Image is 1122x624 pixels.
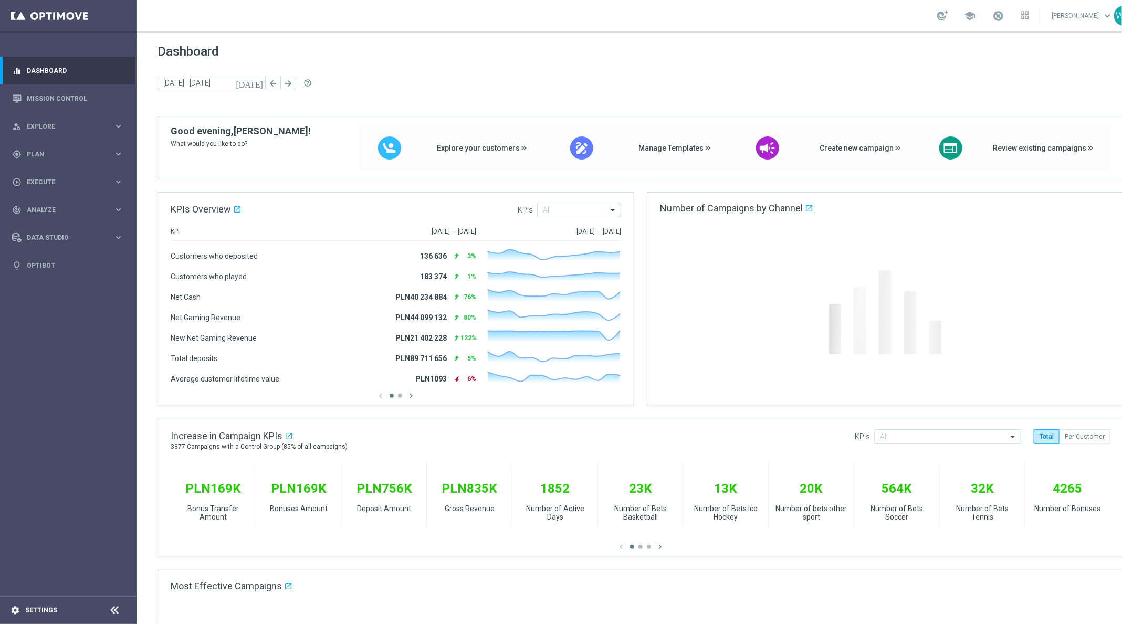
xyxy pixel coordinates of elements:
[27,251,123,279] a: Optibot
[12,233,113,242] div: Data Studio
[12,150,124,158] button: gps_fixed Plan keyboard_arrow_right
[12,234,124,242] button: Data Studio keyboard_arrow_right
[27,207,113,213] span: Analyze
[27,57,123,84] a: Dashboard
[27,151,113,157] span: Plan
[12,122,124,131] button: person_search Explore keyboard_arrow_right
[964,10,976,22] span: school
[12,251,123,279] div: Optibot
[12,57,123,84] div: Dashboard
[12,84,123,112] div: Mission Control
[25,607,57,614] a: Settings
[27,235,113,241] span: Data Studio
[27,84,123,112] a: Mission Control
[1102,10,1113,22] span: keyboard_arrow_down
[12,205,113,215] div: Analyze
[12,261,124,270] button: lightbulb Optibot
[12,205,22,215] i: track_changes
[113,232,123,242] i: keyboard_arrow_right
[12,178,124,186] button: play_circle_outline Execute keyboard_arrow_right
[113,205,123,215] i: keyboard_arrow_right
[11,606,20,615] i: settings
[12,67,124,75] button: equalizer Dashboard
[12,122,22,131] i: person_search
[113,149,123,159] i: keyboard_arrow_right
[113,121,123,131] i: keyboard_arrow_right
[27,123,113,130] span: Explore
[12,177,113,187] div: Execute
[12,122,113,131] div: Explore
[12,66,22,76] i: equalizer
[12,177,22,187] i: play_circle_outline
[12,206,124,214] button: track_changes Analyze keyboard_arrow_right
[12,150,113,159] div: Plan
[12,150,22,159] i: gps_fixed
[27,179,113,185] span: Execute
[12,261,22,270] i: lightbulb
[1051,8,1114,24] a: [PERSON_NAME]keyboard_arrow_down
[113,177,123,187] i: keyboard_arrow_right
[12,94,124,103] button: Mission Control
